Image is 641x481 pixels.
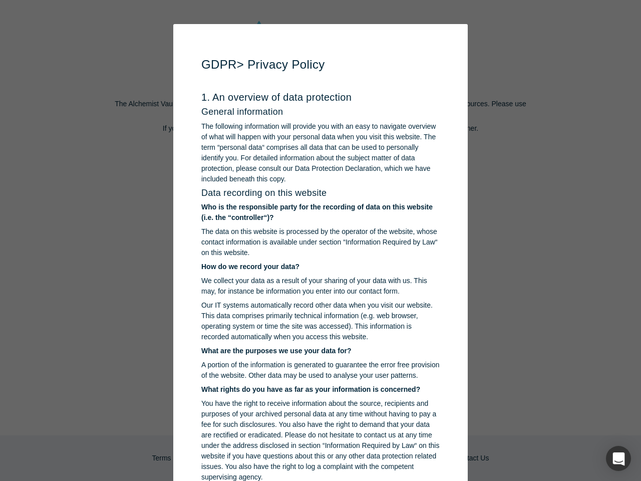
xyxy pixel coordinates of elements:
[201,121,440,184] p: The following information will provide you with an easy to navigate overview of what will happen ...
[201,91,440,103] h2: 1. An overview of data protection
[201,226,440,258] p: The data on this website is processed by the operator of the website, whose contact information i...
[201,263,299,271] strong: How do we record your data?
[201,276,440,297] p: We collect your data as a result of your sharing of your data with us. This may, for instance be ...
[201,203,433,221] strong: Who is the responsible party for the recording of data on this website (i.e. the “controller“)?
[201,56,440,74] h1: GDPR > Privacy Policy
[201,188,440,199] h3: Data recording on this website
[201,107,440,118] h3: General information
[201,385,420,393] strong: What rights do you have as far as your information is concerned?
[201,347,352,355] strong: What are the purposes we use your data for?
[201,300,440,342] p: Our IT systems automatically record other data when you visit our website. This data comprises pr...
[201,360,440,381] p: A portion of the information is generated to guarantee the error free provision of the website. O...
